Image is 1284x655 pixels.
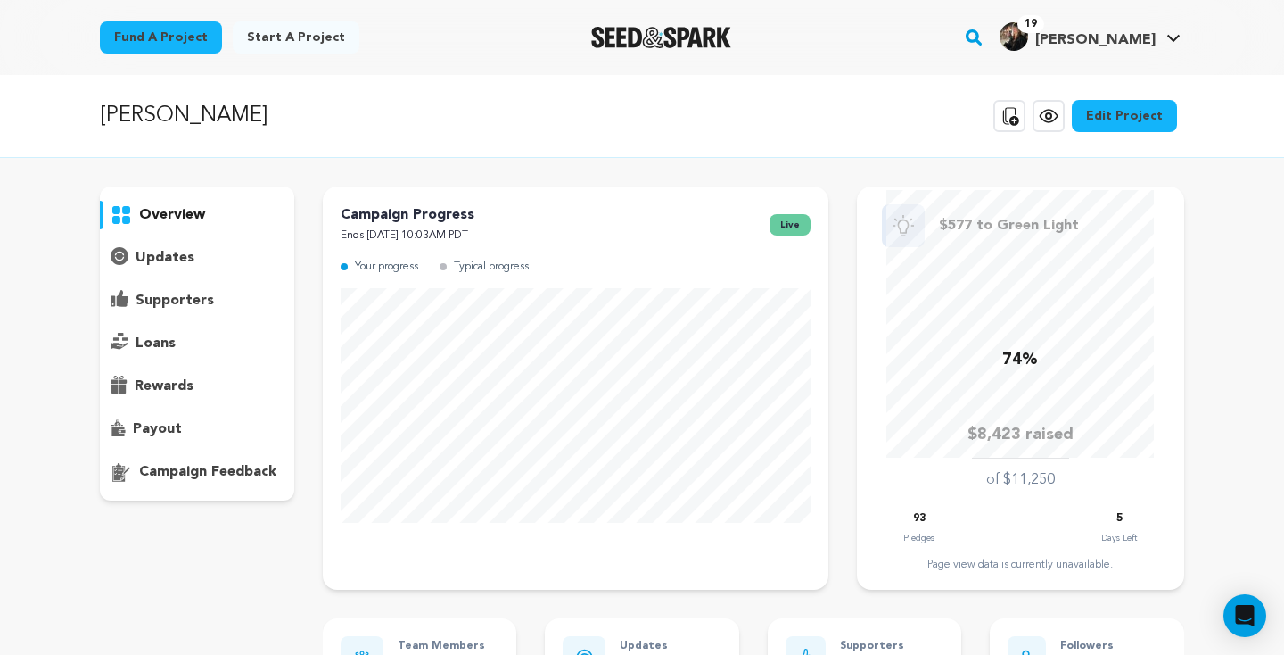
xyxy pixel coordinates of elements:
[1000,22,1156,51] div: Elise G.'s Profile
[136,333,176,354] p: loans
[100,329,294,358] button: loans
[770,214,811,236] span: live
[1017,15,1044,33] span: 19
[1072,100,1177,132] a: Edit Project
[986,469,1055,491] p: of $11,250
[341,226,474,246] p: Ends [DATE] 10:03AM PDT
[133,419,182,440] p: payout
[136,247,194,269] p: updates
[136,290,214,311] p: supporters
[355,257,418,278] p: Your progress
[1035,33,1156,47] span: [PERSON_NAME]
[139,204,205,226] p: overview
[100,201,294,229] button: overview
[591,27,731,48] a: Seed&Spark Homepage
[233,21,359,54] a: Start a project
[100,372,294,401] button: rewards
[1116,509,1123,529] p: 5
[100,244,294,272] button: updates
[100,286,294,315] button: supporters
[913,509,926,529] p: 93
[996,19,1184,51] a: Elise G.'s Profile
[100,415,294,444] button: payout
[1000,22,1028,51] img: a71ff16225df04d0.jpg
[100,458,294,486] button: campaign feedback
[135,376,193,397] p: rewards
[1223,594,1266,637] div: Open Intercom Messenger
[100,21,222,54] a: Fund a project
[996,19,1184,56] span: Elise G.'s Profile
[341,204,474,226] p: Campaign Progress
[139,461,276,483] p: campaign feedback
[454,257,529,278] p: Typical progress
[875,558,1166,572] div: Page view data is currently unavailable.
[100,100,267,132] p: [PERSON_NAME]
[591,27,731,48] img: Seed&Spark Logo Dark Mode
[903,529,934,547] p: Pledges
[1002,347,1038,373] p: 74%
[1101,529,1137,547] p: Days Left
